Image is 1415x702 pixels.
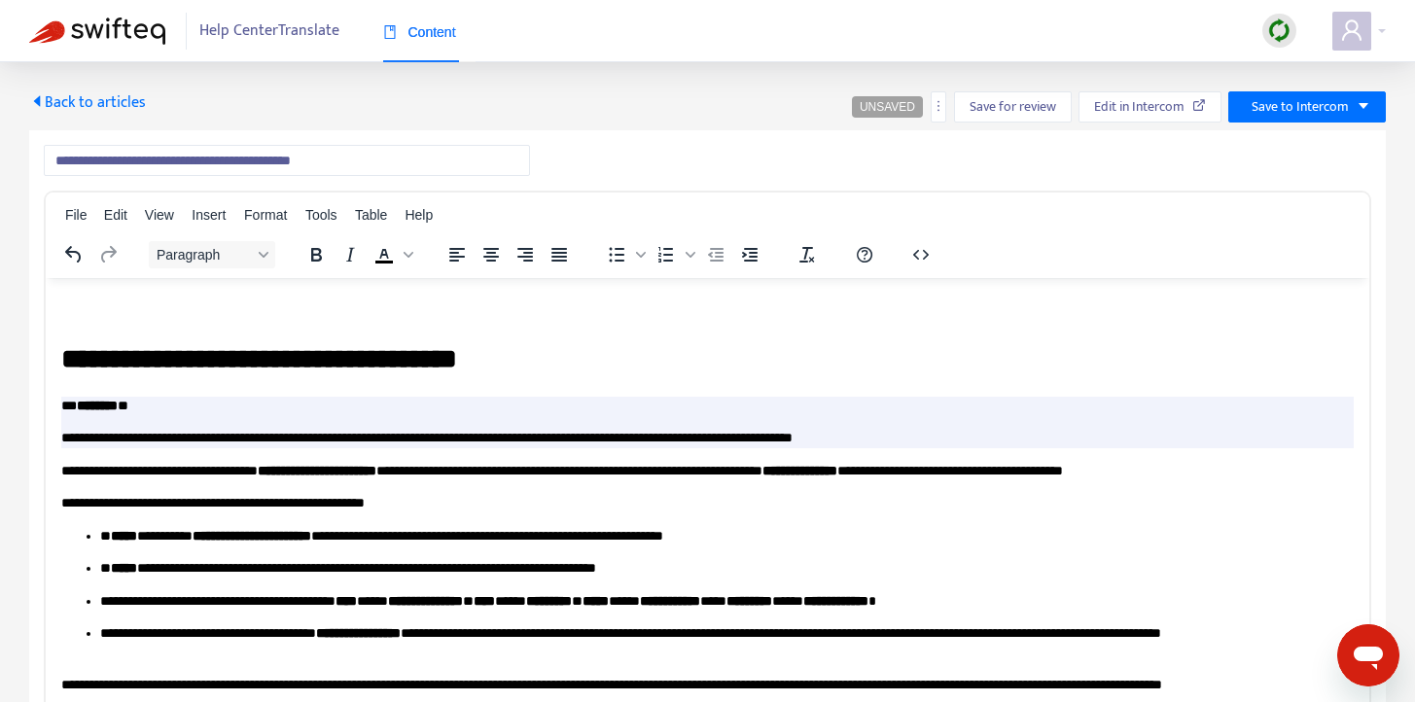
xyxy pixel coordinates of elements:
span: View [145,207,174,223]
iframe: Button to launch messaging window [1337,624,1399,686]
div: Bullet list [600,241,649,268]
button: Bold [300,241,333,268]
span: Help [405,207,433,223]
span: more [932,99,945,113]
span: caret-left [29,93,45,109]
span: Format [244,207,287,223]
button: Help [848,241,881,268]
button: Align left [441,241,474,268]
div: Text color Black [368,241,416,268]
span: Edit [104,207,127,223]
button: Redo [91,241,124,268]
button: more [931,91,946,123]
div: Numbered list [650,241,698,268]
span: UNSAVED [860,100,915,114]
span: Table [355,207,387,223]
button: Align center [475,241,508,268]
span: Insert [192,207,226,223]
button: Save for review [954,91,1072,123]
img: sync.dc5367851b00ba804db3.png [1267,18,1291,43]
span: Tools [305,207,337,223]
button: Justify [543,241,576,268]
span: Help Center Translate [199,13,339,50]
span: Save to Intercom [1252,96,1349,118]
button: Edit in Intercom [1079,91,1221,123]
span: Back to articles [29,89,146,116]
span: book [383,25,397,39]
span: Edit in Intercom [1094,96,1185,118]
span: Content [383,24,456,40]
span: File [65,207,88,223]
span: user [1340,18,1363,42]
button: Increase indent [733,241,766,268]
button: Block Paragraph [149,241,275,268]
button: Align right [509,241,542,268]
button: Decrease indent [699,241,732,268]
button: Save to Intercomcaret-down [1228,91,1386,123]
button: Undo [57,241,90,268]
span: caret-down [1357,99,1370,113]
button: Clear formatting [791,241,824,268]
span: Save for review [970,96,1056,118]
button: Italic [334,241,367,268]
img: Swifteq [29,18,165,45]
span: Paragraph [157,247,252,263]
